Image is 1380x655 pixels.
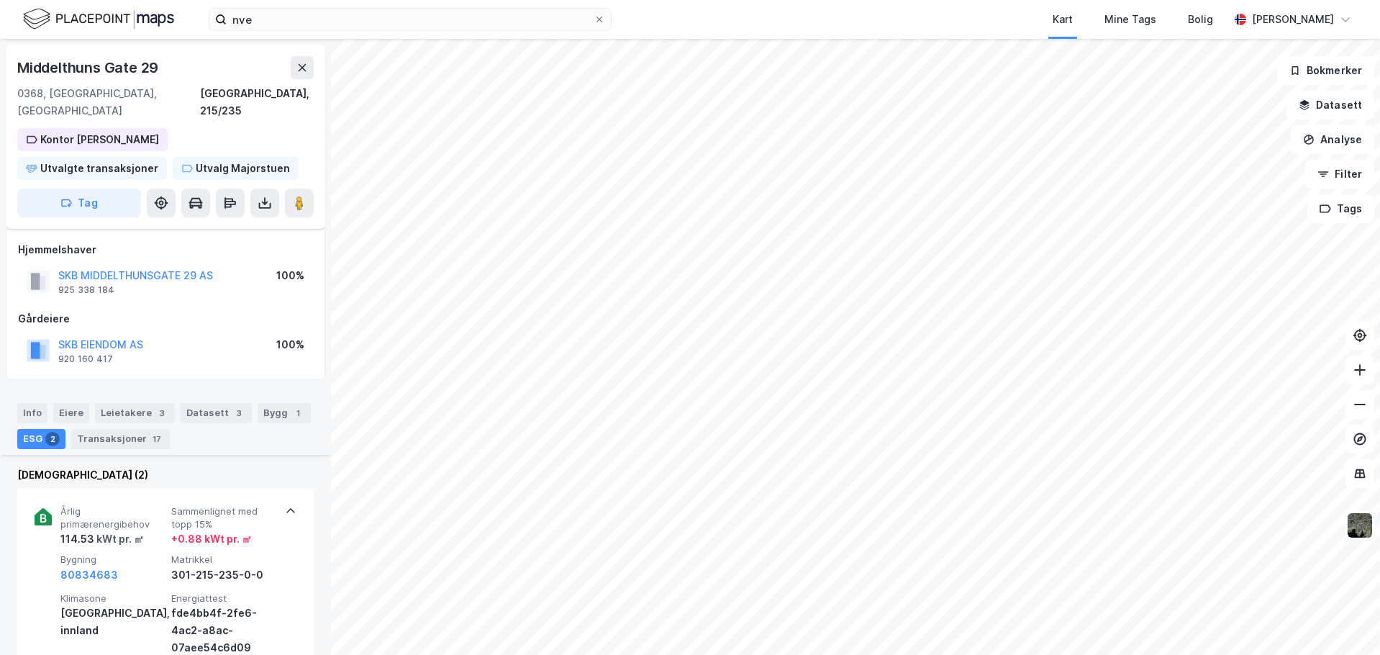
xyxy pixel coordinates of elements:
button: 80834683 [60,566,118,584]
span: Årlig primærenergibehov [60,505,165,530]
div: Mine Tags [1104,11,1156,28]
div: kWt pr. ㎡ [94,530,144,548]
span: Bygning [60,554,165,566]
button: Bokmerker [1277,56,1374,85]
button: Filter [1305,160,1374,189]
div: 2 [45,432,60,446]
div: Kart [1053,11,1073,28]
div: 3 [232,406,246,420]
iframe: Chat Widget [1308,586,1380,655]
div: Utvalgte transaksjoner [40,160,158,177]
div: Kontor [PERSON_NAME] [40,131,159,148]
input: Søk på adresse, matrikkel, gårdeiere, leietakere eller personer [227,9,594,30]
span: Matrikkel [171,554,276,566]
div: Bygg [258,403,311,423]
div: [DEMOGRAPHIC_DATA] (2) [17,466,314,484]
div: 100% [276,336,304,353]
div: 17 [150,432,164,446]
div: 1 [291,406,305,420]
img: 9k= [1346,512,1374,539]
div: 3 [155,406,169,420]
div: Bolig [1188,11,1213,28]
img: logo.f888ab2527a4732fd821a326f86c7f29.svg [23,6,174,32]
div: [GEOGRAPHIC_DATA], innland [60,605,165,639]
div: ESG [17,429,65,449]
div: Gårdeiere [18,310,313,327]
div: Middelthuns Gate 29 [17,56,161,79]
div: + 0.88 kWt pr. ㎡ [171,530,252,548]
div: Datasett [181,403,252,423]
div: Transaksjoner [71,429,170,449]
button: Tags [1307,194,1374,223]
div: Hjemmelshaver [18,241,313,258]
button: Analyse [1291,125,1374,154]
div: Info [17,403,47,423]
div: Utvalg Majorstuen [196,160,290,177]
div: 100% [276,267,304,284]
div: 925 338 184 [58,284,114,296]
div: 0368, [GEOGRAPHIC_DATA], [GEOGRAPHIC_DATA] [17,85,200,119]
span: Klimasone [60,592,165,605]
div: Leietakere [95,403,175,423]
button: Tag [17,189,141,217]
span: Energiattest [171,592,276,605]
div: 114.53 [60,530,144,548]
span: Sammenlignet med topp 15% [171,505,276,530]
div: 920 160 417 [58,353,113,365]
div: Eiere [53,403,89,423]
button: Datasett [1286,91,1374,119]
div: [GEOGRAPHIC_DATA], 215/235 [200,85,314,119]
div: 301-215-235-0-0 [171,566,276,584]
div: [PERSON_NAME] [1252,11,1334,28]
